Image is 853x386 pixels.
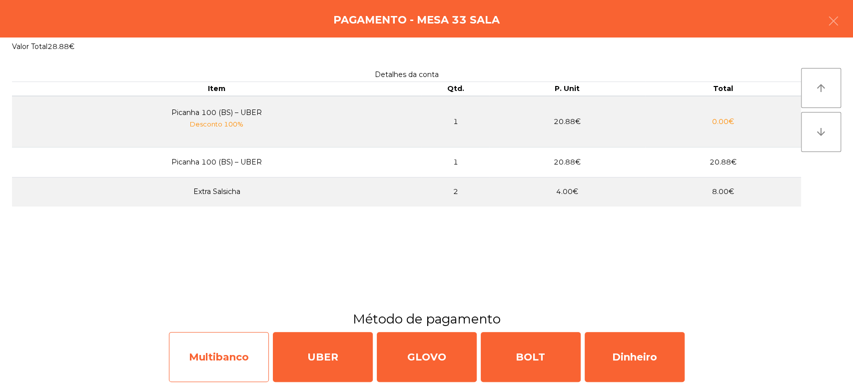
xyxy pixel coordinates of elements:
[489,147,645,177] td: 20.88€
[645,177,801,206] td: 8.00€
[489,96,645,147] td: 20.88€
[12,147,421,177] td: Picanha 100 (BS) – UBER
[18,119,415,129] p: Desconto 100%
[489,177,645,206] td: 4.00€
[47,42,74,51] span: 28.88€
[645,147,801,177] td: 20.88€
[585,332,685,382] div: Dinheiro
[12,96,421,147] td: Picanha 100 (BS) – UBER
[377,332,477,382] div: GLOVO
[12,177,421,206] td: Extra Salsicha
[273,332,373,382] div: UBER
[712,117,734,126] span: 0.00€
[815,82,827,94] i: arrow_upward
[375,70,439,79] span: Detalhes da conta
[489,82,645,96] th: P. Unit
[801,112,841,152] button: arrow_downward
[333,12,500,27] h4: Pagamento - Mesa 33 Sala
[421,96,489,147] td: 1
[801,68,841,108] button: arrow_upward
[645,82,801,96] th: Total
[421,177,489,206] td: 2
[169,332,269,382] div: Multibanco
[815,126,827,138] i: arrow_downward
[12,82,421,96] th: Item
[481,332,581,382] div: BOLT
[12,42,47,51] span: Valor Total
[421,147,489,177] td: 1
[7,310,846,328] h3: Método de pagamento
[421,82,489,96] th: Qtd.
